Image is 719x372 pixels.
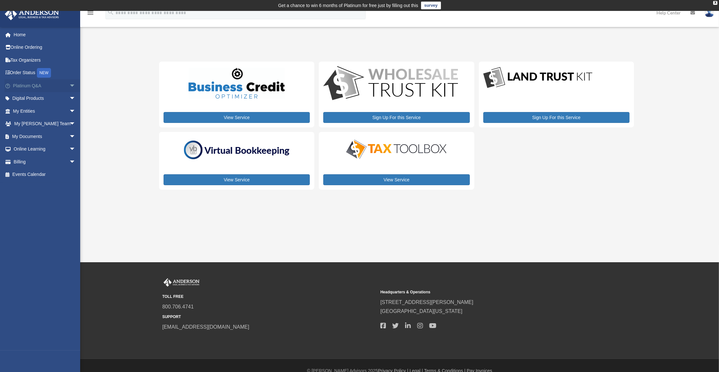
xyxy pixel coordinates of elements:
a: View Service [323,174,469,185]
small: TOLL FREE [162,293,376,300]
small: Headquarters & Operations [380,289,594,296]
img: WS-Trust-Kit-lgo-1.jpg [323,66,458,102]
a: My [PERSON_NAME] Teamarrow_drop_down [4,117,85,130]
a: Tax Organizers [4,54,85,66]
a: survey [421,2,441,9]
a: [GEOGRAPHIC_DATA][US_STATE] [380,308,462,314]
a: Events Calendar [4,168,85,181]
span: arrow_drop_down [69,155,82,169]
img: User Pic [705,8,714,17]
a: Sign Up For this Service [323,112,469,123]
a: View Service [164,112,310,123]
a: Online Learningarrow_drop_down [4,143,85,156]
div: close [713,1,717,5]
a: 800.706.4741 [162,304,194,309]
a: Order StatusNEW [4,66,85,80]
i: menu [87,9,94,17]
i: search [107,9,114,16]
a: Home [4,28,85,41]
a: [EMAIL_ADDRESS][DOMAIN_NAME] [162,324,249,330]
span: arrow_drop_down [69,79,82,92]
span: arrow_drop_down [69,92,82,105]
img: LandTrust_lgo-1.jpg [483,66,592,90]
span: arrow_drop_down [69,105,82,118]
a: View Service [164,174,310,185]
img: Anderson Advisors Platinum Portal [162,278,201,287]
a: Platinum Q&Aarrow_drop_down [4,79,85,92]
img: Anderson Advisors Platinum Portal [3,8,61,20]
a: My Entitiesarrow_drop_down [4,105,85,117]
a: Digital Productsarrow_drop_down [4,92,82,105]
span: arrow_drop_down [69,143,82,156]
a: Billingarrow_drop_down [4,155,85,168]
a: Sign Up For this Service [483,112,630,123]
div: Get a chance to win 6 months of Platinum for free just by filling out this [278,2,418,9]
a: Online Ordering [4,41,85,54]
a: My Documentsarrow_drop_down [4,130,85,143]
a: [STREET_ADDRESS][PERSON_NAME] [380,299,473,305]
div: NEW [37,68,51,78]
small: SUPPORT [162,314,376,320]
a: menu [87,11,94,17]
span: arrow_drop_down [69,117,82,131]
span: arrow_drop_down [69,130,82,143]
